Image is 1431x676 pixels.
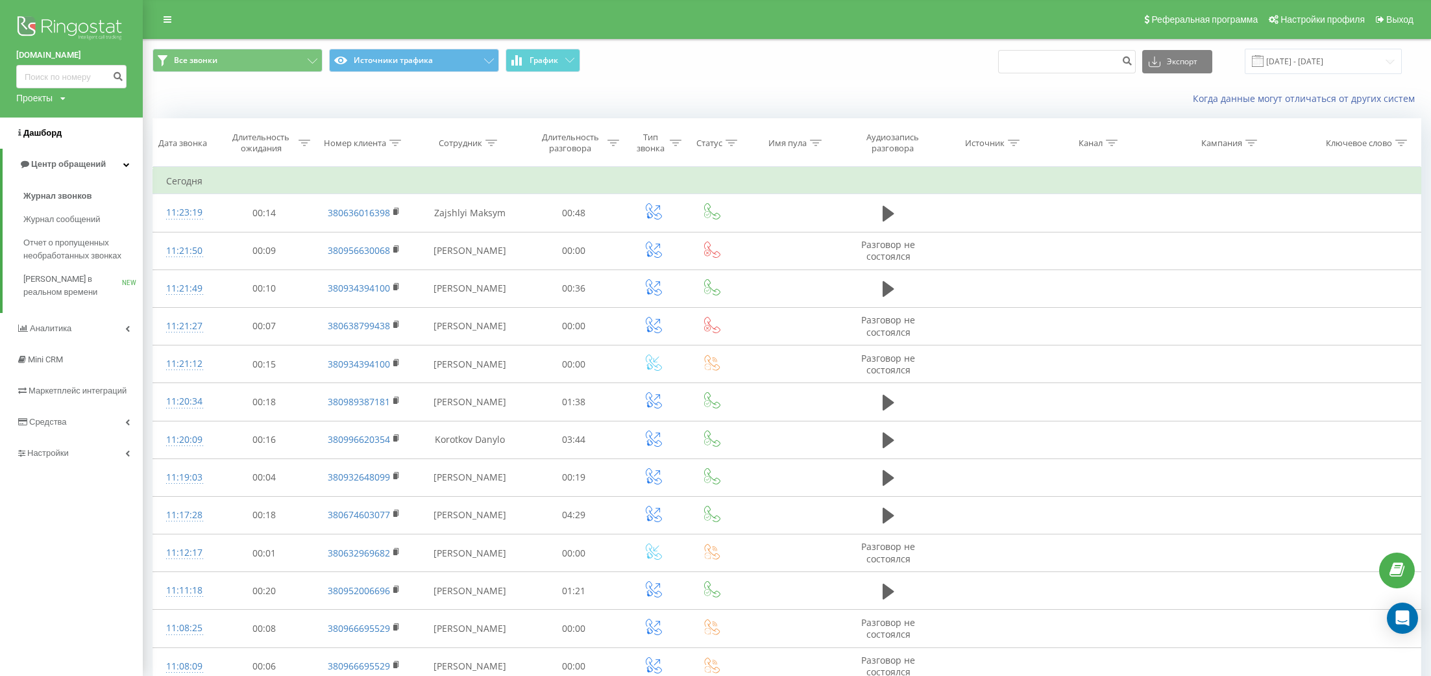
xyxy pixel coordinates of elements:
[524,345,622,383] td: 00:00
[415,610,524,647] td: [PERSON_NAME]
[16,65,127,88] input: Поиск по номеру
[965,138,1005,149] div: Источник
[166,578,202,603] div: 11:11:18
[166,389,202,414] div: 11:20:34
[861,616,915,640] span: Разговор не состоялся
[328,319,390,332] a: 380638799438
[1201,138,1242,149] div: Кампания
[215,194,313,232] td: 00:14
[415,194,524,232] td: Zajshlyi Maksym
[415,572,524,610] td: [PERSON_NAME]
[166,351,202,377] div: 11:21:12
[328,244,390,257] a: 380956630068
[328,471,390,483] a: 380932648099
[215,610,313,647] td: 00:08
[28,355,63,364] span: Mini CRM
[215,345,313,383] td: 00:15
[524,269,622,307] td: 00:36
[415,458,524,496] td: [PERSON_NAME]
[415,496,524,534] td: [PERSON_NAME]
[861,352,915,376] span: Разговор не состоялся
[215,421,313,458] td: 00:16
[861,314,915,338] span: Разговор не состоялся
[215,383,313,421] td: 00:18
[328,282,390,294] a: 380934394100
[524,496,622,534] td: 04:29
[166,540,202,566] div: 11:12:17
[415,383,524,421] td: [PERSON_NAME]
[415,345,524,383] td: [PERSON_NAME]
[30,323,71,333] span: Аналитика
[215,534,313,572] td: 00:01
[23,273,122,299] span: [PERSON_NAME] в реальном времени
[328,547,390,559] a: 380632969682
[768,138,807,149] div: Имя пула
[166,200,202,225] div: 11:23:19
[23,208,143,231] a: Журнал сообщений
[31,159,106,169] span: Центр обращений
[166,238,202,264] div: 11:21:50
[23,128,62,138] span: Дашборд
[166,314,202,339] div: 11:21:27
[861,540,915,564] span: Разговор не состоялся
[524,572,622,610] td: 01:21
[158,138,207,149] div: Дата звонка
[153,49,323,72] button: Все звонки
[328,508,390,521] a: 380674603077
[16,49,127,62] a: [DOMAIN_NAME]
[166,616,202,641] div: 11:08:25
[23,268,143,304] a: [PERSON_NAME] в реальном времениNEW
[23,236,136,262] span: Отчет о пропущенных необработанных звонках
[16,92,53,105] div: Проекты
[415,232,524,269] td: [PERSON_NAME]
[166,465,202,490] div: 11:19:03
[415,307,524,345] td: [PERSON_NAME]
[1079,138,1103,149] div: Канал
[530,56,558,65] span: График
[23,231,143,268] a: Отчет о пропущенных необработанных звонках
[524,421,622,458] td: 03:44
[29,417,67,427] span: Средства
[439,138,482,149] div: Сотрудник
[524,232,622,269] td: 00:00
[153,168,1421,194] td: Сегодня
[324,138,386,149] div: Номер клиента
[634,132,667,154] div: Тип звонка
[16,13,127,45] img: Ringostat logo
[524,307,622,345] td: 00:00
[215,307,313,345] td: 00:07
[524,610,622,647] td: 00:00
[328,584,390,597] a: 380952006696
[215,269,313,307] td: 00:10
[166,427,202,453] div: 11:20:09
[998,50,1136,73] input: Поиск по номеру
[853,132,933,154] div: Аудиозапись разговора
[506,49,580,72] button: График
[524,534,622,572] td: 00:00
[861,238,915,262] span: Разговор не состоялся
[524,194,622,232] td: 00:48
[415,269,524,307] td: [PERSON_NAME]
[215,458,313,496] td: 00:04
[415,421,524,458] td: Korotkov Danylo
[524,383,622,421] td: 01:38
[215,232,313,269] td: 00:09
[29,386,127,395] span: Маркетплейс интеграций
[174,55,217,66] span: Все звонки
[1151,14,1258,25] span: Реферальная программа
[1142,50,1212,73] button: Экспорт
[415,534,524,572] td: [PERSON_NAME]
[328,660,390,672] a: 380966695529
[328,358,390,370] a: 380934394100
[328,622,390,634] a: 380966695529
[1326,138,1392,149] div: Ключевое слово
[329,49,499,72] button: Источники трафика
[696,138,722,149] div: Статус
[1386,14,1413,25] span: Выход
[166,276,202,301] div: 11:21:49
[23,213,100,226] span: Журнал сообщений
[524,458,622,496] td: 00:19
[328,433,390,445] a: 380996620354
[536,132,604,154] div: Длительность разговора
[3,149,143,180] a: Центр обращений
